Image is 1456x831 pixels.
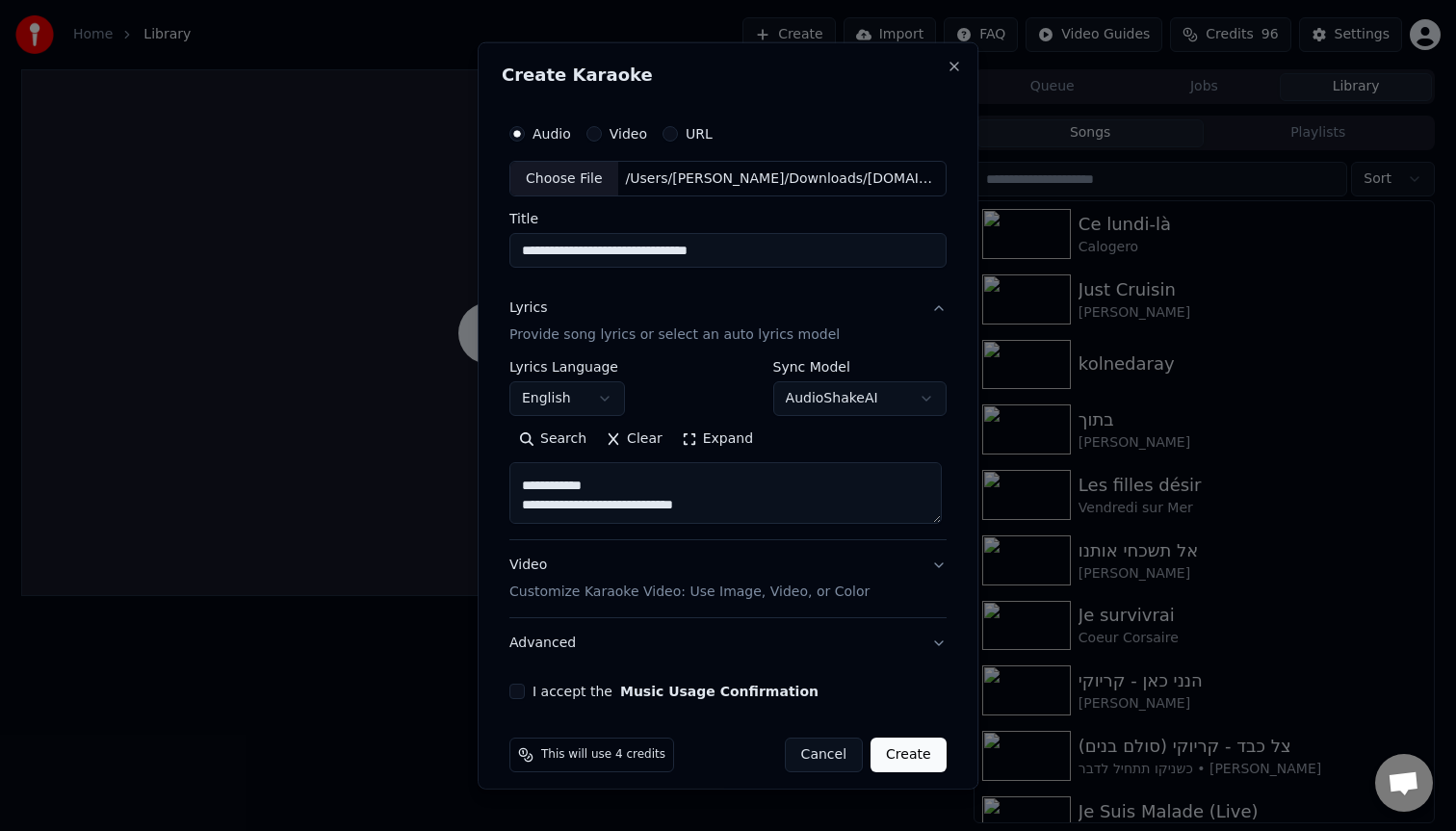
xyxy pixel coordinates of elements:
[509,212,947,225] label: Title
[509,556,870,602] div: Video
[610,126,647,140] label: Video
[618,169,946,188] div: /Users/[PERSON_NAME]/Downloads/[DOMAIN_NAME] - [PERSON_NAME] מקום לחבק אותך - [PERSON_NAME].mp3
[533,126,571,140] label: Audio
[785,738,863,772] button: Cancel
[509,540,947,617] button: VideoCustomize Karaoke Video: Use Image, Video, or Color
[502,65,954,83] h2: Create Karaoke
[509,325,840,345] p: Provide song lyrics or select an auto lyrics model
[533,685,819,698] label: I accept the
[686,126,713,140] label: URL
[509,299,547,318] div: Lyrics
[509,360,625,374] label: Lyrics Language
[541,747,665,763] span: This will use 4 credits
[509,360,947,539] div: LyricsProvide song lyrics or select an auto lyrics model
[871,738,947,772] button: Create
[510,161,618,195] div: Choose File
[620,685,819,698] button: I accept the
[509,618,947,668] button: Advanced
[509,583,870,602] p: Customize Karaoke Video: Use Image, Video, or Color
[672,424,763,454] button: Expand
[596,424,672,454] button: Clear
[509,283,947,360] button: LyricsProvide song lyrics or select an auto lyrics model
[773,360,947,374] label: Sync Model
[509,424,596,454] button: Search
